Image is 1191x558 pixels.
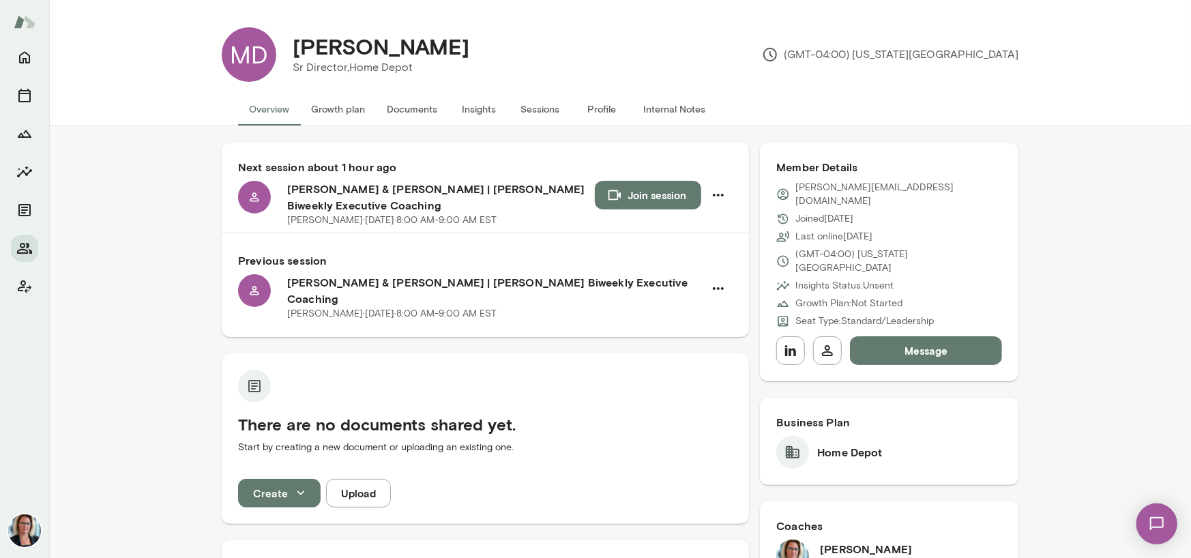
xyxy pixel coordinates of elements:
[222,27,276,82] div: MD
[850,336,1002,365] button: Message
[11,44,38,71] button: Home
[762,46,1018,63] p: (GMT-04:00) [US_STATE][GEOGRAPHIC_DATA]
[776,159,1002,175] h6: Member Details
[238,93,300,126] button: Overview
[11,196,38,224] button: Documents
[8,514,41,547] img: Jennifer Alvarez
[376,93,448,126] button: Documents
[11,158,38,186] button: Insights
[287,274,704,307] h6: [PERSON_NAME] & [PERSON_NAME] | [PERSON_NAME] Biweekly Executive Coaching
[287,214,497,227] p: [PERSON_NAME] · [DATE] · 8:00 AM-9:00 AM EST
[11,235,38,262] button: Members
[795,212,853,226] p: Joined [DATE]
[300,93,376,126] button: Growth plan
[776,518,1002,534] h6: Coaches
[238,159,733,175] h6: Next session about 1 hour ago
[817,444,883,460] h6: Home Depot
[287,307,497,321] p: [PERSON_NAME] · [DATE] · 8:00 AM-9:00 AM EST
[571,93,632,126] button: Profile
[238,479,321,508] button: Create
[14,9,35,35] img: Mento
[632,93,716,126] button: Internal Notes
[795,297,902,310] p: Growth Plan: Not Started
[238,413,733,435] h5: There are no documents shared yet.
[795,248,1002,275] p: (GMT-04:00) [US_STATE][GEOGRAPHIC_DATA]
[795,279,894,293] p: Insights Status: Unsent
[238,252,733,269] h6: Previous session
[238,441,733,454] p: Start by creating a new document or uploading an existing one.
[293,33,469,59] h4: [PERSON_NAME]
[448,93,510,126] button: Insights
[795,230,872,244] p: Last online [DATE]
[510,93,571,126] button: Sessions
[795,181,1002,208] p: [PERSON_NAME][EMAIL_ADDRESS][DOMAIN_NAME]
[11,120,38,147] button: Growth Plan
[326,479,391,508] button: Upload
[11,273,38,300] button: Client app
[795,314,934,328] p: Seat Type: Standard/Leadership
[595,181,701,209] button: Join session
[776,414,1002,430] h6: Business Plan
[287,181,595,214] h6: [PERSON_NAME] & [PERSON_NAME] | [PERSON_NAME] Biweekly Executive Coaching
[11,82,38,109] button: Sessions
[293,59,469,76] p: Sr Director, Home Depot
[820,541,919,557] h6: [PERSON_NAME]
